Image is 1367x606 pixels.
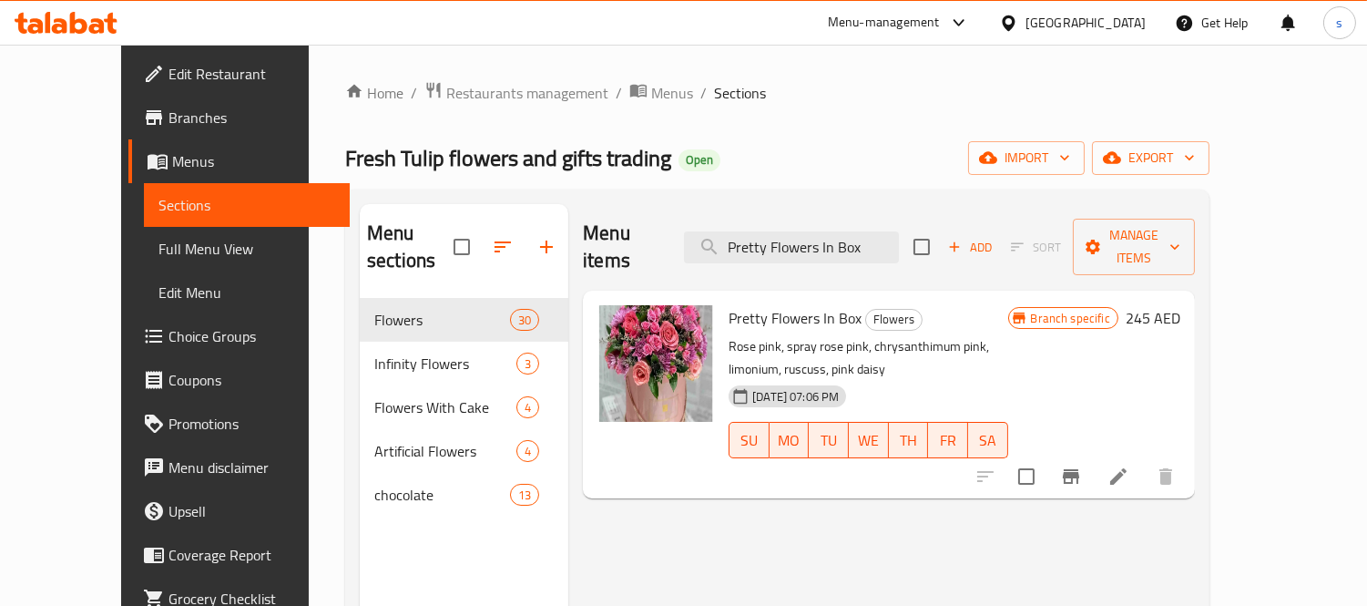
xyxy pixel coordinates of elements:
[945,237,995,258] span: Add
[367,220,454,274] h2: Menu sections
[168,544,335,566] span: Coverage Report
[777,427,802,454] span: MO
[128,139,350,183] a: Menus
[684,231,899,263] input: search
[168,369,335,391] span: Coupons
[128,402,350,446] a: Promotions
[168,500,335,522] span: Upsell
[128,314,350,358] a: Choice Groups
[1336,13,1342,33] span: s
[1107,147,1195,169] span: export
[360,473,568,517] div: chocolate13
[865,309,923,331] div: Flowers
[374,353,516,375] span: Infinity Flowers
[360,342,568,385] div: Infinity Flowers3
[374,309,510,331] span: Flowers
[128,533,350,577] a: Coverage Report
[345,82,403,104] a: Home
[1024,310,1117,327] span: Branch specific
[1087,224,1180,270] span: Manage items
[1073,219,1195,275] button: Manage items
[411,82,417,104] li: /
[158,194,335,216] span: Sections
[481,225,525,269] span: Sort sections
[737,427,762,454] span: SU
[446,82,608,104] span: Restaurants management
[128,52,350,96] a: Edit Restaurant
[896,427,922,454] span: TH
[511,312,538,329] span: 30
[374,484,510,506] span: chocolate
[889,422,929,458] button: TH
[128,96,350,139] a: Branches
[374,396,516,418] span: Flowers With Cake
[999,233,1073,262] span: Select section first
[700,82,707,104] li: /
[809,422,849,458] button: TU
[903,228,941,266] span: Select section
[941,233,999,262] span: Add item
[360,385,568,429] div: Flowers With Cake4
[770,422,810,458] button: MO
[128,446,350,489] a: Menu disclaimer
[517,399,538,416] span: 4
[345,81,1209,105] nav: breadcrumb
[629,81,693,105] a: Menus
[729,335,1007,381] p: Rose pink, spray rose pink, chrysanthimum pink, limonium, ruscuss, pink daisy
[144,183,350,227] a: Sections
[144,271,350,314] a: Edit Menu
[828,12,940,34] div: Menu-management
[516,396,539,418] div: items
[935,427,961,454] span: FR
[866,309,922,330] span: Flowers
[1025,13,1146,33] div: [GEOGRAPHIC_DATA]
[128,358,350,402] a: Coupons
[583,220,662,274] h2: Menu items
[678,149,720,171] div: Open
[128,489,350,533] a: Upsell
[1092,141,1209,175] button: export
[510,309,539,331] div: items
[517,355,538,373] span: 3
[941,233,999,262] button: Add
[968,422,1008,458] button: SA
[168,63,335,85] span: Edit Restaurant
[1107,466,1129,488] a: Edit menu item
[816,427,842,454] span: TU
[168,413,335,435] span: Promotions
[374,440,516,462] span: Artificial Flowers
[345,138,671,179] span: Fresh Tulip flowers and gifts trading
[616,82,622,104] li: /
[651,82,693,104] span: Menus
[968,141,1085,175] button: import
[597,305,714,422] img: Pretty Flowers In Box
[849,422,889,458] button: WE
[510,484,539,506] div: items
[144,227,350,271] a: Full Menu View
[168,325,335,347] span: Choice Groups
[856,427,882,454] span: WE
[729,422,770,458] button: SU
[525,225,568,269] button: Add section
[975,427,1001,454] span: SA
[360,298,568,342] div: Flowers30
[168,457,335,478] span: Menu disclaimer
[424,81,608,105] a: Restaurants management
[745,388,846,406] span: [DATE] 07:06 PM
[360,291,568,524] nav: Menu sections
[729,304,862,332] span: Pretty Flowers In Box
[158,238,335,260] span: Full Menu View
[928,422,968,458] button: FR
[168,107,335,128] span: Branches
[1126,305,1180,331] h6: 245 AED
[172,150,335,172] span: Menus
[516,353,539,375] div: items
[678,152,720,168] span: Open
[443,228,481,266] span: Select all sections
[983,147,1070,169] span: import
